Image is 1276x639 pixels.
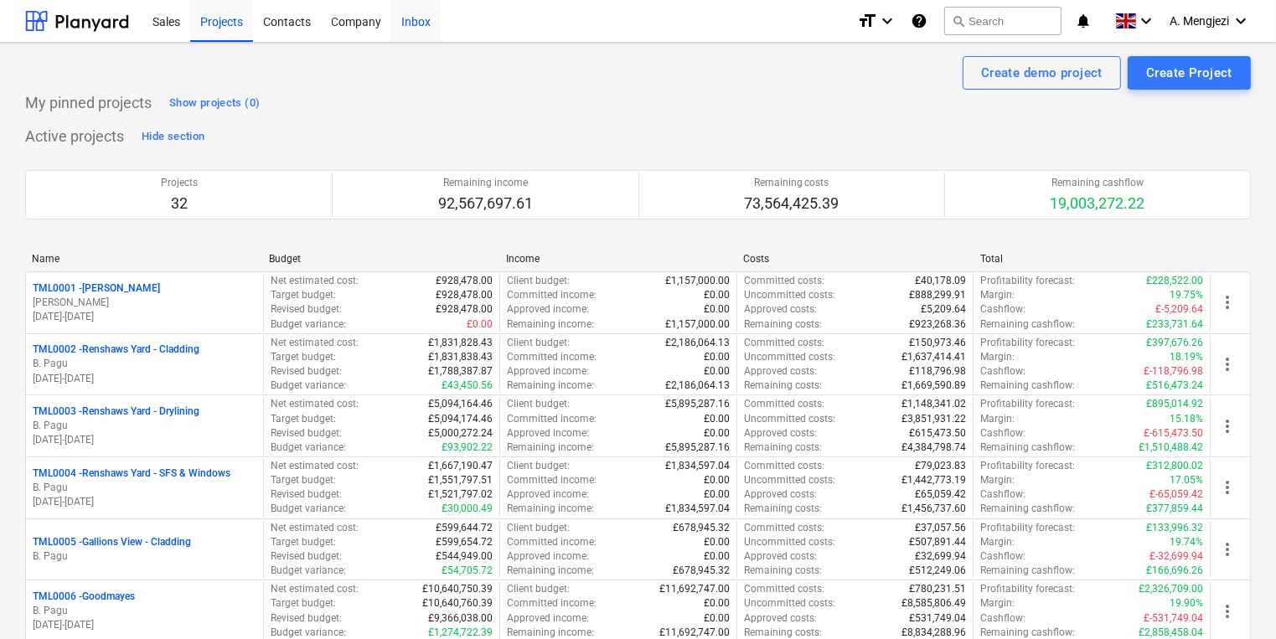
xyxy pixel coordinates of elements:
p: £0.00 [704,611,730,626]
p: £1,637,414.41 [901,350,966,364]
p: Remaining income [438,176,533,190]
p: 15.18% [1170,412,1203,426]
p: Projects [161,176,198,190]
p: TML0006 - Goodmayes [33,590,135,604]
p: Cashflow : [980,487,1025,502]
p: [DATE] - [DATE] [33,310,256,324]
p: Margin : [980,535,1015,549]
p: £-118,796.98 [1144,364,1203,379]
p: £507,891.44 [909,535,966,549]
p: £5,094,164.46 [428,397,493,411]
p: £1,667,190.47 [428,459,493,473]
p: £-5,209.64 [1155,302,1203,317]
p: Profitability forecast : [980,521,1075,535]
p: Remaining cashflow : [980,502,1075,516]
p: 18.19% [1170,350,1203,364]
p: Committed costs : [744,336,824,350]
p: 19.74% [1170,535,1203,549]
p: £0.00 [467,317,493,332]
div: Income [506,253,730,265]
p: Cashflow : [980,364,1025,379]
button: Show projects (0) [165,90,264,116]
div: TML0006 -GoodmayesB. Pagu[DATE]-[DATE] [33,590,256,632]
p: My pinned projects [25,93,152,113]
p: TML0004 - Renshaws Yard - SFS & Windows [33,466,230,481]
p: Remaining cashflow [1050,176,1144,190]
p: Revised budget : [271,549,342,564]
p: Margin : [980,350,1015,364]
p: £0.00 [704,535,730,549]
p: £233,731.64 [1146,317,1203,332]
p: £-531,749.04 [1144,611,1203,626]
button: Search [944,7,1062,35]
p: Remaining cashflow : [980,441,1075,455]
p: Committed income : [507,596,597,611]
div: Create Project [1146,62,1232,84]
p: Committed costs : [744,274,824,288]
p: B. Pagu [33,481,256,495]
p: Remaining income : [507,379,594,393]
p: £1,788,387.87 [428,364,493,379]
p: £133,996.32 [1146,521,1203,535]
p: 17.05% [1170,473,1203,487]
p: £10,640,750.39 [422,582,493,596]
p: £1,157,000.00 [665,274,730,288]
p: Committed income : [507,288,597,302]
i: keyboard_arrow_down [1231,11,1251,31]
p: £9,366,038.00 [428,611,493,626]
p: £118,796.98 [909,364,966,379]
p: Net estimated cost : [271,521,359,535]
p: £0.00 [704,487,730,502]
span: more_vert [1217,354,1237,374]
p: Uncommitted costs : [744,473,835,487]
p: Approved costs : [744,302,817,317]
p: Budget variance : [271,317,346,332]
p: £228,522.00 [1146,274,1203,288]
p: £1,442,773.19 [901,473,966,487]
p: £30,000.49 [442,502,493,516]
p: Revised budget : [271,426,342,441]
p: Target budget : [271,412,336,426]
p: Cashflow : [980,611,1025,626]
p: Approved income : [507,549,589,564]
p: £5,094,174.46 [428,412,493,426]
p: £678,945.32 [673,521,730,535]
p: Committed income : [507,350,597,364]
p: 19.75% [1170,288,1203,302]
p: £678,945.32 [673,564,730,578]
div: TML0001 -[PERSON_NAME][PERSON_NAME][DATE]-[DATE] [33,281,256,324]
p: Committed costs : [744,397,824,411]
p: Approved income : [507,611,589,626]
p: Approved income : [507,302,589,317]
p: £0.00 [704,412,730,426]
p: £923,268.36 [909,317,966,332]
div: Costs [743,253,967,265]
p: Client budget : [507,459,570,473]
p: £150,973.46 [909,336,966,350]
p: TML0001 - [PERSON_NAME] [33,281,160,296]
p: £65,059.42 [915,487,966,502]
iframe: Chat Widget [1192,559,1276,639]
p: Remaining income : [507,441,594,455]
p: £-32,699.94 [1149,549,1203,564]
p: £1,831,838.43 [428,350,493,364]
p: £0.00 [704,473,730,487]
p: Remaining cashflow : [980,564,1075,578]
p: Cashflow : [980,549,1025,564]
p: £0.00 [704,288,730,302]
p: Client budget : [507,397,570,411]
div: Budget [269,253,493,265]
p: Target budget : [271,288,336,302]
p: Uncommitted costs : [744,288,835,302]
p: B. Pagu [33,419,256,433]
p: £895,014.92 [1146,397,1203,411]
p: [DATE] - [DATE] [33,433,256,447]
p: £40,178.09 [915,274,966,288]
p: £1,831,828.43 [428,336,493,350]
p: Remaining costs : [744,502,822,516]
div: TML0002 -Renshaws Yard - CladdingB. Pagu[DATE]-[DATE] [33,343,256,385]
p: Remaining costs : [744,379,822,393]
p: £377,859.44 [1146,502,1203,516]
p: Net estimated cost : [271,336,359,350]
p: Remaining cashflow : [980,379,1075,393]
